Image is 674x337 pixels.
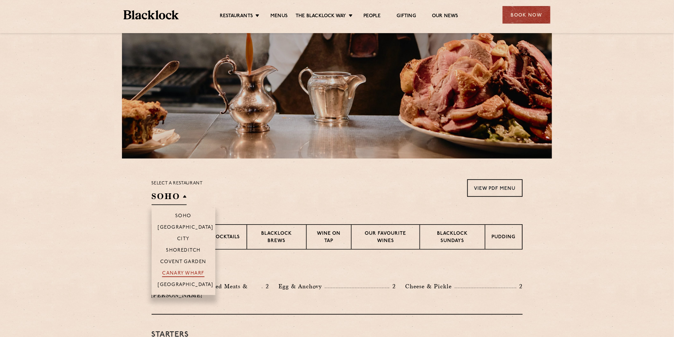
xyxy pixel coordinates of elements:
a: People [364,13,381,20]
p: Soho [175,213,191,220]
p: [GEOGRAPHIC_DATA] [158,282,214,289]
a: The Blacklock Way [296,13,346,20]
p: Blacklock Sundays [427,230,478,245]
p: Cheese & Pickle [405,282,455,291]
p: Egg & Anchovy [278,282,325,291]
p: Covent Garden [160,259,206,266]
p: Canary Wharf [162,271,204,277]
p: 2 [262,282,269,290]
p: Wine on Tap [313,230,344,245]
h3: Pre Chop Bites [152,266,523,274]
a: Menus [270,13,288,20]
img: BL_Textured_Logo-footer-cropped.svg [124,10,179,19]
a: Restaurants [220,13,253,20]
a: Our News [432,13,458,20]
p: Pudding [492,234,516,242]
p: 2 [389,282,396,290]
p: 2 [516,282,523,290]
p: Shoreditch [166,248,201,254]
p: Blacklock Brews [254,230,300,245]
div: Book Now [503,6,550,24]
p: City [177,236,190,243]
p: Our favourite wines [358,230,413,245]
p: Select a restaurant [152,179,203,188]
p: Cocktails [212,234,240,242]
p: [GEOGRAPHIC_DATA] [158,225,214,231]
h2: SOHO [152,191,187,205]
a: Gifting [397,13,416,20]
a: View PDF Menu [467,179,523,197]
